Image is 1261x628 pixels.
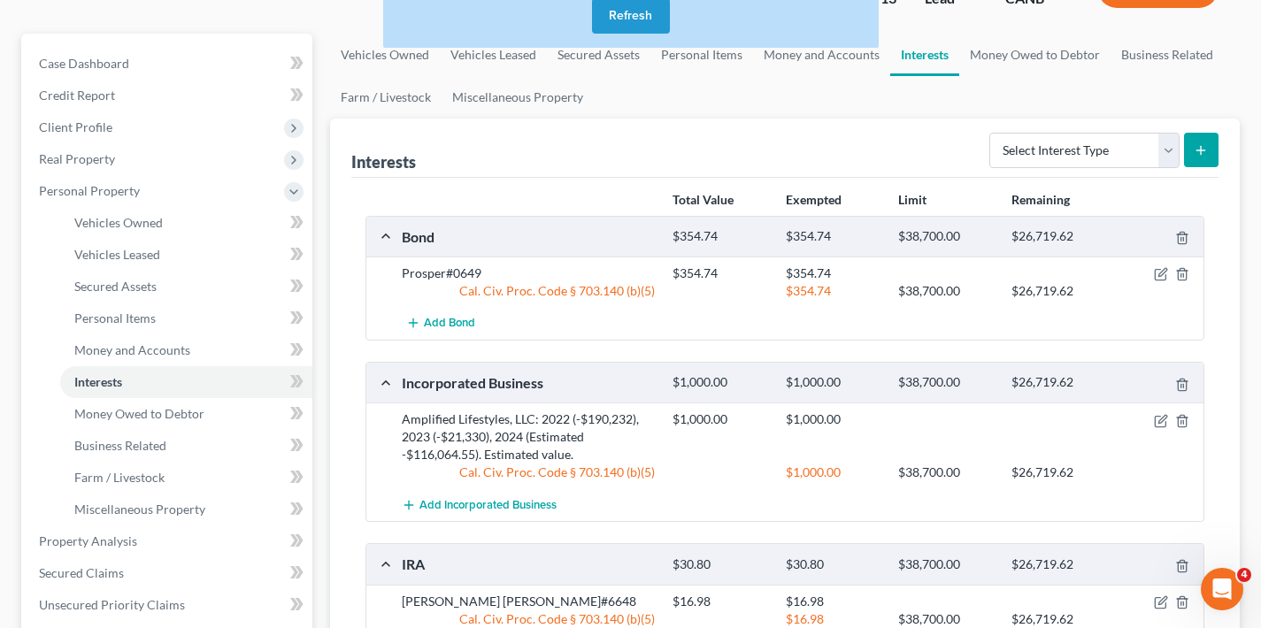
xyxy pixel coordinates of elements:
[330,76,442,119] a: Farm / Livestock
[39,151,115,166] span: Real Property
[889,374,1002,391] div: $38,700.00
[39,597,185,612] span: Unsecured Priority Claims
[25,80,312,111] a: Credit Report
[74,374,122,389] span: Interests
[898,192,927,207] strong: Limit
[74,438,166,453] span: Business Related
[889,228,1002,245] div: $38,700.00
[393,227,664,246] div: Bond
[889,556,1002,573] div: $38,700.00
[60,398,312,430] a: Money Owed to Debtor
[39,56,129,71] span: Case Dashboard
[25,525,312,557] a: Property Analysis
[60,271,312,303] a: Secured Assets
[777,282,889,300] div: $354.74
[1011,192,1070,207] strong: Remaining
[60,430,312,462] a: Business Related
[777,410,889,428] div: $1,000.00
[786,192,842,207] strong: Exempted
[1201,568,1243,610] iframe: Intercom live chat
[393,593,664,610] div: [PERSON_NAME] [PERSON_NAME]#6648
[351,151,416,172] div: Interests
[60,366,312,398] a: Interests
[889,282,1002,300] div: $38,700.00
[1111,34,1224,76] a: Business Related
[1003,282,1115,300] div: $26,719.62
[1003,374,1115,391] div: $26,719.62
[74,310,156,325] span: Personal Items
[74,215,163,230] span: Vehicles Owned
[442,76,594,119] a: Miscellaneous Property
[60,207,312,239] a: Vehicles Owned
[393,463,664,481] div: Cal. Civ. Proc. Code § 703.140 (b)(5)
[60,239,312,271] a: Vehicles Leased
[74,502,205,517] span: Miscellaneous Property
[39,533,137,548] span: Property Analysis
[664,593,776,610] div: $16.98
[25,48,312,80] a: Case Dashboard
[393,282,664,300] div: Cal. Civ. Proc. Code § 703.140 (b)(5)
[60,334,312,366] a: Money and Accounts
[777,228,889,245] div: $354.74
[393,264,664,282] div: Prosper#0649
[890,34,959,76] a: Interests
[664,410,776,428] div: $1,000.00
[1003,556,1115,573] div: $26,719.62
[673,192,734,207] strong: Total Value
[777,556,889,573] div: $30.80
[74,279,157,294] span: Secured Assets
[777,610,889,628] div: $16.98
[402,488,557,521] button: Add Incorporated Business
[402,307,480,340] button: Add Bond
[664,374,776,391] div: $1,000.00
[39,88,115,103] span: Credit Report
[393,555,664,573] div: IRA
[330,34,440,76] a: Vehicles Owned
[60,303,312,334] a: Personal Items
[1003,463,1115,481] div: $26,719.62
[777,264,889,282] div: $354.74
[393,373,664,392] div: Incorporated Business
[889,610,1002,628] div: $38,700.00
[60,494,312,525] a: Miscellaneous Property
[1003,228,1115,245] div: $26,719.62
[39,119,112,134] span: Client Profile
[664,264,776,282] div: $354.74
[1003,610,1115,628] div: $26,719.62
[25,557,312,589] a: Secured Claims
[39,565,124,580] span: Secured Claims
[39,183,140,198] span: Personal Property
[393,610,664,628] div: Cal. Civ. Proc. Code § 703.140 (b)(5)
[424,317,475,331] span: Add Bond
[959,34,1111,76] a: Money Owed to Debtor
[419,498,557,512] span: Add Incorporated Business
[25,589,312,621] a: Unsecured Priority Claims
[664,556,776,573] div: $30.80
[777,593,889,610] div: $16.98
[664,228,776,245] div: $354.74
[74,342,190,357] span: Money and Accounts
[393,410,664,463] div: Amplified Lifestyles, LLC: 2022 (-$190,232), 2023 (-$21,330), 2024 (Estimated -$116,064.55). Esti...
[777,374,889,391] div: $1,000.00
[777,463,889,481] div: $1,000.00
[74,470,165,485] span: Farm / Livestock
[74,406,204,421] span: Money Owed to Debtor
[74,247,160,262] span: Vehicles Leased
[1237,568,1251,582] span: 4
[889,463,1002,481] div: $38,700.00
[60,462,312,494] a: Farm / Livestock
